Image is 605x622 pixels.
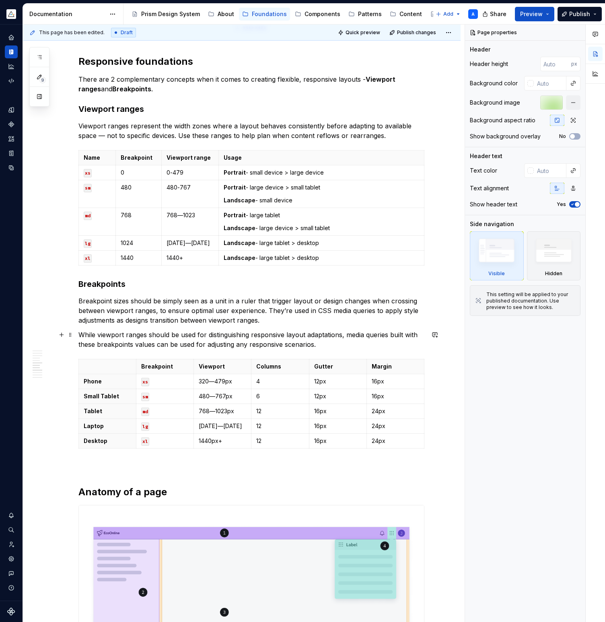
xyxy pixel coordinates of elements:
[5,118,18,131] a: Components
[470,116,535,124] div: Background aspect ratio
[224,184,246,191] strong: Portrait
[78,55,424,68] h2: Responsive foundations
[5,132,18,145] div: Assets
[218,10,234,18] div: About
[224,169,419,177] p: - small device > large device
[141,10,200,18] div: Prism Design System
[569,10,590,18] span: Publish
[84,212,92,220] code: md
[5,552,18,565] a: Settings
[520,10,543,18] span: Preview
[5,161,18,174] div: Data sources
[199,363,225,370] strong: Viewport
[141,422,149,431] code: lg
[121,211,156,219] p: 768
[5,60,18,73] a: Analytics
[121,154,156,162] p: Breakpoint
[540,57,571,71] input: Auto
[128,8,203,21] a: Prism Design System
[346,29,380,36] span: Quick preview
[571,61,577,67] p: px
[5,103,18,116] a: Design tokens
[121,169,156,177] p: 0
[5,509,18,522] button: Notifications
[141,393,149,401] code: sm
[78,103,424,115] h3: Viewport ranges
[399,10,422,18] div: Content
[121,254,156,262] p: 1440
[358,10,382,18] div: Patterns
[29,10,105,18] div: Documentation
[224,211,419,219] p: - large tablet
[470,79,518,87] div: Background color
[545,270,562,277] div: Hidden
[167,154,211,161] strong: Viewport range
[527,231,581,280] div: Hidden
[387,27,440,38] button: Publish changes
[224,254,255,261] strong: Landscape
[534,76,566,91] input: Auto
[84,407,131,415] p: Tablet
[372,422,419,430] p: 24px
[5,538,18,551] div: Invite team
[224,197,255,204] strong: Landscape
[478,7,512,21] button: Share
[314,392,362,400] p: 12px
[5,567,18,580] button: Contact support
[5,147,18,160] a: Storybook stories
[5,45,18,58] a: Documentation
[470,60,508,68] div: Header height
[167,169,214,177] p: 0-479
[372,392,419,400] p: 16px
[239,8,290,21] a: Foundations
[84,154,100,161] strong: Name
[345,8,385,21] a: Patterns
[292,8,344,21] a: Components
[121,183,156,192] p: 480
[256,407,304,415] p: 12
[84,239,92,248] code: lg
[199,407,246,415] p: 768—1023px
[224,154,242,161] strong: Usage
[39,77,46,83] span: 9
[199,392,246,400] p: 480—767px
[433,8,463,20] button: Add
[5,523,18,536] button: Search ⌘K
[470,167,497,175] div: Text color
[5,74,18,87] div: Code automation
[224,169,246,176] strong: Portrait
[167,211,214,219] p: 768—1023
[224,254,419,262] p: - large tablet > desktop
[471,11,475,17] div: A
[490,10,506,18] span: Share
[224,183,419,192] p: - large device > small tablet
[470,45,490,54] div: Header
[305,10,340,18] div: Components
[167,239,214,247] p: [DATE]—[DATE]
[256,392,304,400] p: 6
[6,9,16,19] img: 933d721a-f27f-49e1-b294-5bdbb476d662.png
[256,377,304,385] p: 4
[224,239,419,247] p: - large tablet > desktop
[141,378,149,386] code: xs
[335,27,384,38] button: Quick preview
[397,29,436,36] span: Publish changes
[443,11,453,17] span: Add
[199,437,246,445] p: 1440px+
[128,6,432,22] div: Page tree
[470,132,541,140] div: Show background overlay
[7,608,15,616] svg: Supernova Logo
[78,486,424,498] h2: Anatomy of a page
[252,10,287,18] div: Foundations
[78,75,397,93] strong: Viewport ranges
[84,392,131,400] p: Small Tablet
[78,296,424,325] p: Breakpoint sizes should be simply seen as a unit in a ruler that trigger layout or design changes...
[515,7,554,21] button: Preview
[488,270,505,277] div: Visible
